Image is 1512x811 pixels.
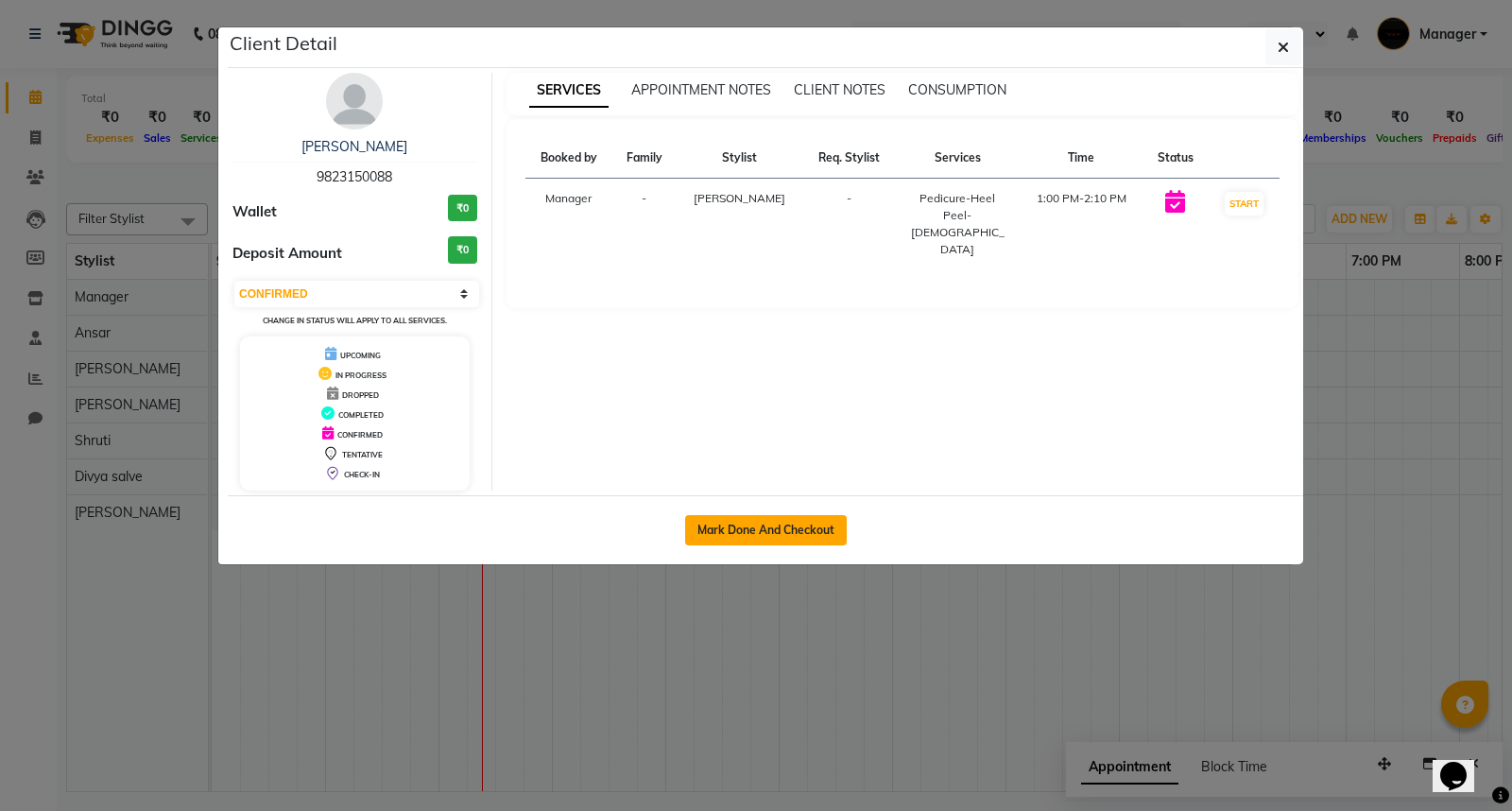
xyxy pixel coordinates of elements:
[895,138,1020,179] th: Services
[906,190,1008,258] div: Pedicure-Heel Peel-[DEMOGRAPHIC_DATA]
[232,201,277,223] span: Wallet
[338,410,384,420] span: COMPLETED
[525,138,612,179] th: Booked by
[1433,735,1493,792] iframe: chat widget
[802,138,895,179] th: Req. Stylist
[1020,179,1143,270] td: 1:00 PM-2:10 PM
[529,74,609,108] span: SERVICES
[342,450,383,459] span: TENTATIVE
[263,316,447,325] small: Change in status will apply to all services.
[301,138,407,155] a: [PERSON_NAME]
[794,81,885,98] span: CLIENT NOTES
[677,138,802,179] th: Stylist
[317,168,392,185] span: 9823150088
[326,73,383,129] img: avatar
[1020,138,1143,179] th: Time
[631,81,771,98] span: APPOINTMENT NOTES
[1225,192,1263,216] button: START
[525,179,612,270] td: Manager
[344,470,380,479] span: CHECK-IN
[694,191,785,205] span: [PERSON_NAME]
[448,236,477,264] h3: ₹0
[337,430,383,440] span: CONFIRMED
[342,390,379,400] span: DROPPED
[612,138,677,179] th: Family
[232,243,342,265] span: Deposit Amount
[1143,138,1208,179] th: Status
[335,371,387,380] span: IN PROGRESS
[685,515,847,545] button: Mark Done And Checkout
[612,179,677,270] td: -
[448,195,477,222] h3: ₹0
[340,351,381,360] span: UPCOMING
[230,29,337,58] h5: Client Detail
[908,81,1006,98] span: CONSUMPTION
[802,179,895,270] td: -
